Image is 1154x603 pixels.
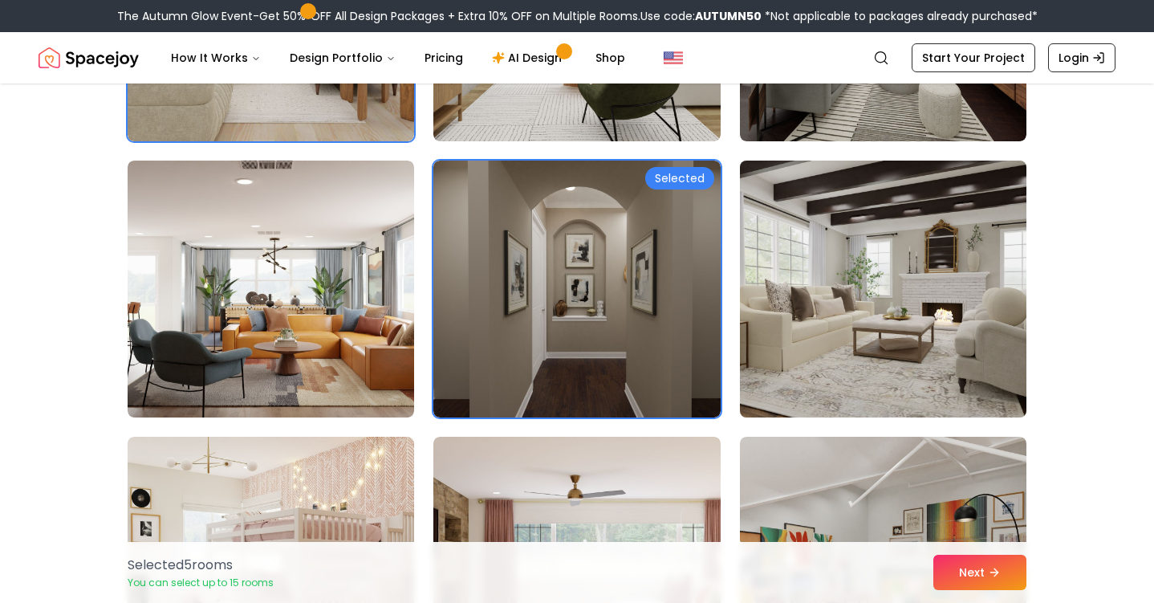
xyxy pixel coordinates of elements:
nav: Main [158,42,638,74]
p: You can select up to 15 rooms [128,577,274,589]
button: Design Portfolio [277,42,408,74]
a: AI Design [479,42,579,74]
b: AUTUMN50 [695,8,762,24]
img: United States [664,48,683,67]
a: Spacejoy [39,42,139,74]
a: Login [1048,43,1115,72]
img: Room room-88 [128,161,414,418]
div: Selected [645,167,714,189]
a: Pricing [412,42,476,74]
p: Selected 5 room s [128,556,274,575]
div: The Autumn Glow Event-Get 50% OFF All Design Packages + Extra 10% OFF on Multiple Rooms. [117,8,1038,24]
nav: Global [39,32,1115,84]
button: How It Works [158,42,274,74]
img: Spacejoy Logo [39,42,139,74]
a: Start Your Project [912,43,1035,72]
img: Room room-90 [733,154,1034,424]
img: Room room-89 [433,161,720,418]
span: Use code: [640,8,762,24]
a: Shop [583,42,638,74]
span: *Not applicable to packages already purchased* [762,8,1038,24]
button: Next [933,555,1026,590]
